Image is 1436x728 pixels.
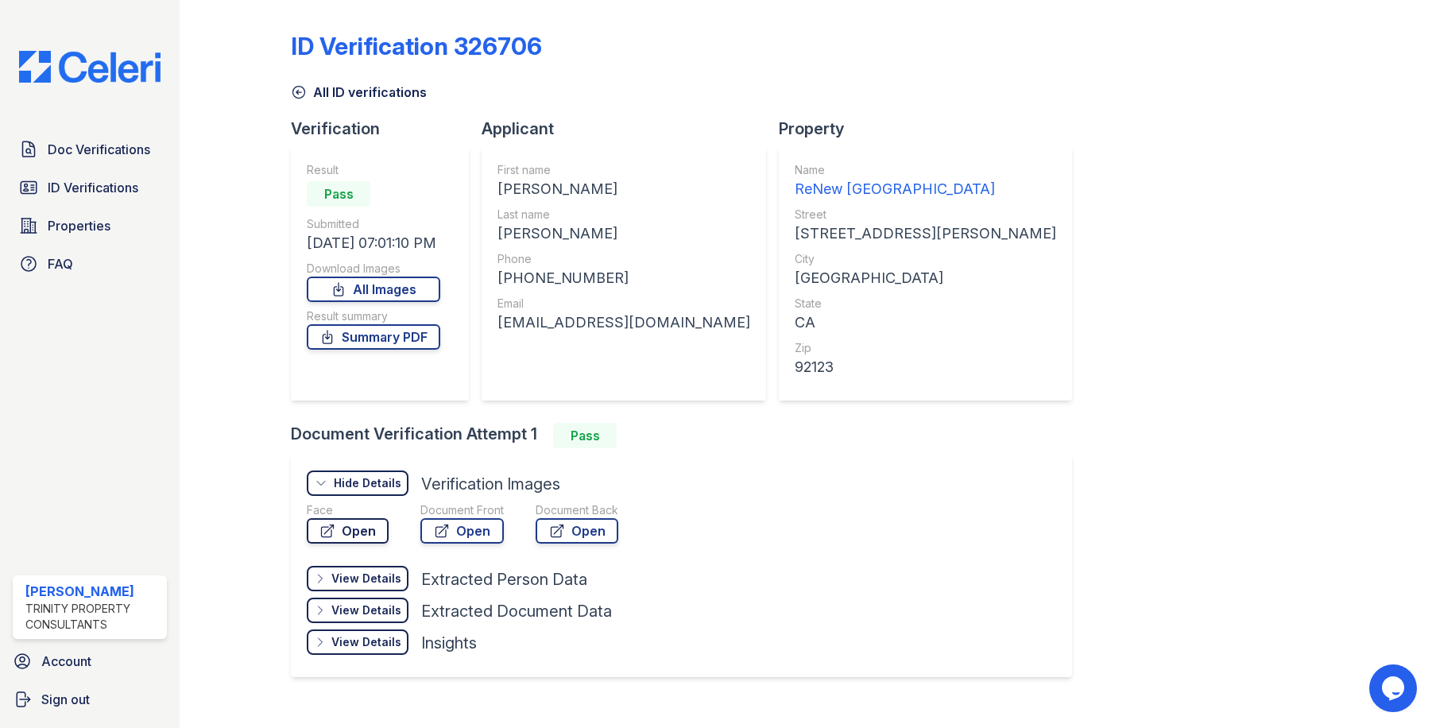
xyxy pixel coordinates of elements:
[331,571,401,587] div: View Details
[420,518,504,544] a: Open
[307,518,389,544] a: Open
[497,296,750,312] div: Email
[291,32,542,60] div: ID Verification 326706
[13,134,167,165] a: Doc Verifications
[13,172,167,203] a: ID Verifications
[6,683,173,715] a: Sign out
[795,251,1056,267] div: City
[307,502,389,518] div: Face
[331,634,401,650] div: View Details
[497,312,750,334] div: [EMAIL_ADDRESS][DOMAIN_NAME]
[536,502,618,518] div: Document Back
[795,267,1056,289] div: [GEOGRAPHIC_DATA]
[795,296,1056,312] div: State
[497,207,750,223] div: Last name
[795,207,1056,223] div: Street
[41,690,90,709] span: Sign out
[795,340,1056,356] div: Zip
[497,162,750,178] div: First name
[48,254,73,273] span: FAQ
[421,632,477,654] div: Insights
[307,261,440,277] div: Download Images
[13,210,167,242] a: Properties
[779,118,1085,140] div: Property
[497,223,750,245] div: [PERSON_NAME]
[13,248,167,280] a: FAQ
[497,267,750,289] div: [PHONE_NUMBER]
[291,118,482,140] div: Verification
[307,162,440,178] div: Result
[497,178,750,200] div: [PERSON_NAME]
[795,356,1056,378] div: 92123
[536,518,618,544] a: Open
[795,162,1056,200] a: Name ReNew [GEOGRAPHIC_DATA]
[307,308,440,324] div: Result summary
[48,216,110,235] span: Properties
[291,83,427,102] a: All ID verifications
[1369,664,1420,712] iframe: chat widget
[307,216,440,232] div: Submitted
[795,223,1056,245] div: [STREET_ADDRESS][PERSON_NAME]
[307,181,370,207] div: Pass
[421,568,587,591] div: Extracted Person Data
[6,645,173,677] a: Account
[291,423,1085,448] div: Document Verification Attempt 1
[331,602,401,618] div: View Details
[795,312,1056,334] div: CA
[420,502,504,518] div: Document Front
[48,140,150,159] span: Doc Verifications
[307,324,440,350] a: Summary PDF
[421,600,612,622] div: Extracted Document Data
[421,473,560,495] div: Verification Images
[553,423,617,448] div: Pass
[25,582,161,601] div: [PERSON_NAME]
[482,118,779,140] div: Applicant
[48,178,138,197] span: ID Verifications
[307,232,440,254] div: [DATE] 07:01:10 PM
[334,475,401,491] div: Hide Details
[795,178,1056,200] div: ReNew [GEOGRAPHIC_DATA]
[41,652,91,671] span: Account
[6,51,173,83] img: CE_Logo_Blue-a8612792a0a2168367f1c8372b55b34899dd931a85d93a1a3d3e32e68fde9ad4.png
[25,601,161,633] div: Trinity Property Consultants
[307,277,440,302] a: All Images
[795,162,1056,178] div: Name
[497,251,750,267] div: Phone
